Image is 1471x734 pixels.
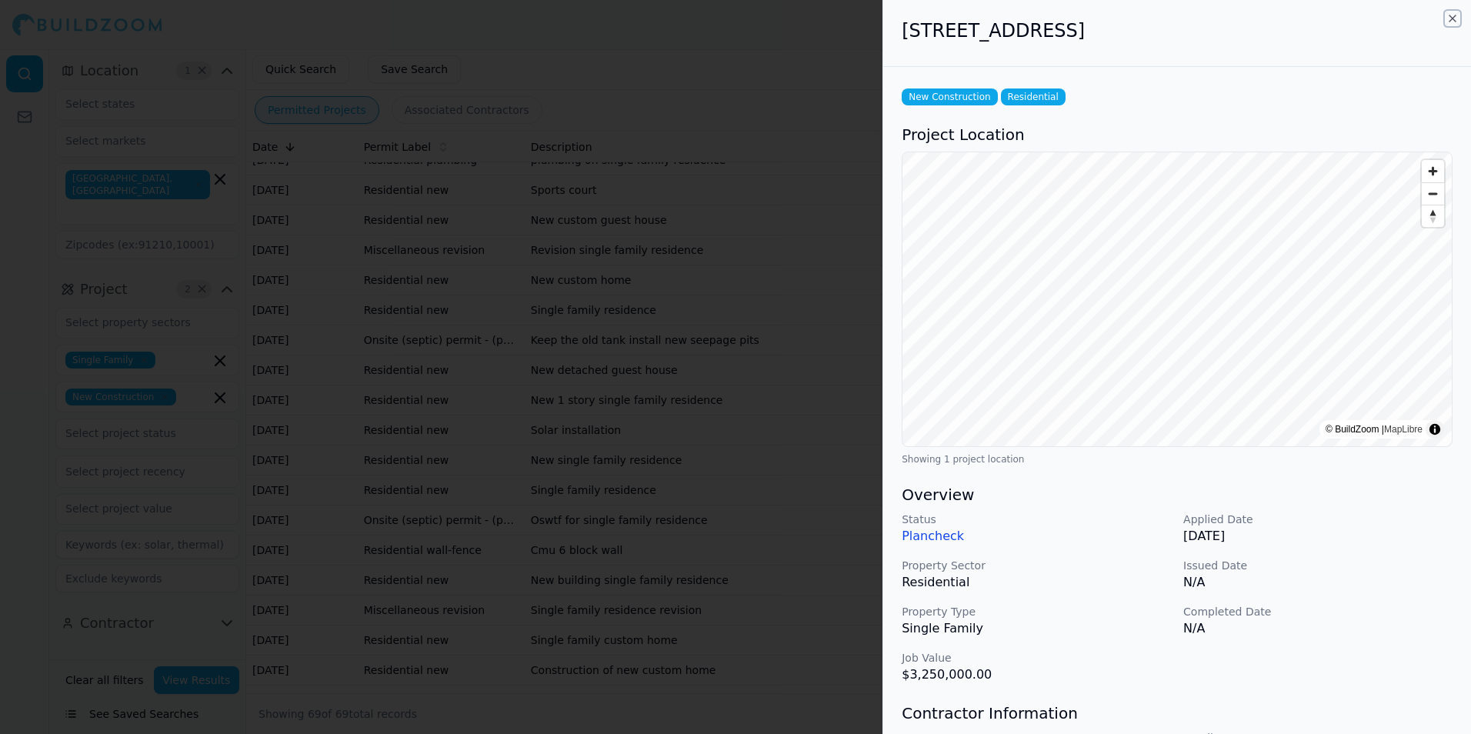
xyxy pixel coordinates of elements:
[1183,512,1453,527] p: Applied Date
[902,558,1171,573] p: Property Sector
[1422,205,1444,227] button: Reset bearing to north
[1426,420,1444,439] summary: Toggle attribution
[1183,558,1453,573] p: Issued Date
[902,619,1171,638] p: Single Family
[902,702,1453,724] h3: Contractor Information
[902,527,1171,545] p: Plancheck
[1422,182,1444,205] button: Zoom out
[1384,424,1423,435] a: MapLibre
[902,152,1452,446] canvas: Map
[902,573,1171,592] p: Residential
[1183,573,1453,592] p: N/A
[902,18,1453,43] h2: [STREET_ADDRESS]
[902,512,1171,527] p: Status
[1422,160,1444,182] button: Zoom in
[902,453,1453,465] div: Showing 1 project location
[902,484,1453,505] h3: Overview
[1183,604,1453,619] p: Completed Date
[1326,422,1423,437] div: © BuildZoom |
[902,124,1453,145] h3: Project Location
[1001,88,1066,105] span: Residential
[902,666,1171,684] p: $3,250,000.00
[902,88,997,105] span: New Construction
[902,604,1171,619] p: Property Type
[902,650,1171,666] p: Job Value
[1183,527,1453,545] p: [DATE]
[1183,619,1453,638] p: N/A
